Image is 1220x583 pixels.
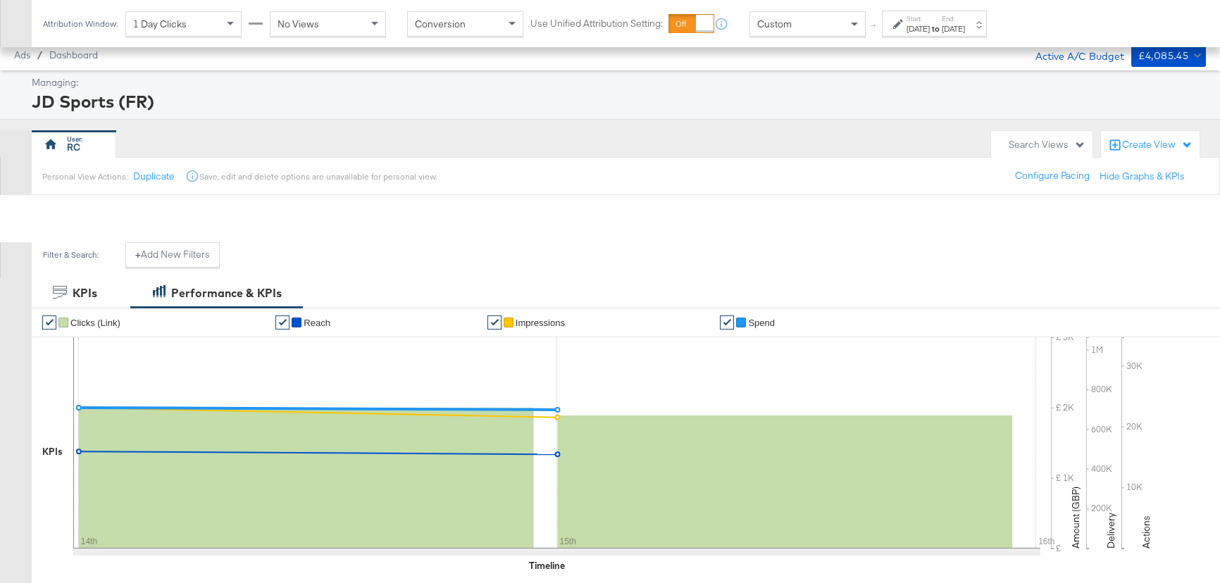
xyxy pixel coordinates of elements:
[133,170,175,183] button: Duplicate
[125,242,220,268] button: +Add New Filters
[748,318,775,328] span: Spend
[757,18,792,30] span: Custom
[516,318,565,328] span: Impressions
[42,171,127,182] div: Personal View Actions:
[942,14,965,23] label: End:
[415,18,466,30] span: Conversion
[1140,515,1152,548] text: Actions
[32,76,1202,89] div: Managing:
[1104,513,1117,548] text: Delivery
[135,248,141,261] strong: +
[1009,138,1085,151] div: Search Views
[487,315,502,330] a: ✔
[304,318,330,328] span: Reach
[42,445,63,458] div: KPIs
[49,49,98,61] a: Dashboard
[133,18,187,30] span: 1 Day Clicks
[1131,44,1206,67] button: £4,085.45
[720,315,734,330] a: ✔
[1021,44,1124,65] div: Active A/C Budget
[67,141,80,154] div: RC
[530,17,663,30] label: Use Unified Attribution Setting:
[930,23,942,34] strong: to
[867,24,880,29] span: ↑
[42,315,56,330] a: ✔
[1069,487,1082,548] text: Amount (GBP)
[199,171,437,182] div: Save, edit and delete options are unavailable for personal view.
[1138,47,1189,65] div: £4,085.45
[30,49,49,61] span: /
[529,559,565,572] div: Timeline
[275,315,290,330] a: ✔
[907,14,930,23] label: Start:
[70,318,120,328] span: Clicks (Link)
[32,89,1202,113] div: JD Sports (FR)
[73,285,97,301] div: KPIs
[14,49,30,61] span: Ads
[278,18,319,30] span: No Views
[1122,138,1193,152] div: Create View
[1100,170,1185,183] button: Hide Graphs & KPIs
[171,285,282,301] div: Performance & KPIs
[942,23,965,35] div: [DATE]
[907,23,930,35] div: [DATE]
[1005,163,1100,189] button: Configure Pacing
[42,19,118,29] div: Attribution Window:
[42,250,99,260] div: Filter & Search:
